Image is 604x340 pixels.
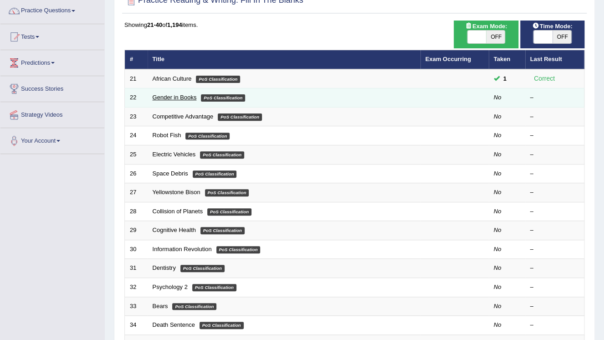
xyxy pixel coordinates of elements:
[530,170,579,178] div: –
[153,303,168,309] a: Bears
[193,170,237,178] em: PoS Classification
[153,321,195,328] a: Death Sentence
[153,132,181,139] a: Robot Fish
[153,170,188,177] a: Space Debris
[494,246,502,252] em: No
[530,226,579,235] div: –
[147,21,162,28] b: 21-40
[153,94,197,101] a: Gender in Books
[530,188,579,197] div: –
[0,50,104,73] a: Predictions
[200,227,245,234] em: PoS Classification
[216,246,261,253] em: PoS Classification
[153,246,212,252] a: Information Revolution
[494,227,502,233] em: No
[172,303,216,310] em: PoS Classification
[200,151,244,159] em: PoS Classification
[153,113,214,120] a: Competitive Advantage
[167,21,182,28] b: 1,194
[494,321,502,328] em: No
[148,50,420,69] th: Title
[494,264,502,271] em: No
[153,264,176,271] a: Dentistry
[530,264,579,273] div: –
[153,227,196,233] a: Cognitive Health
[125,88,148,108] td: 22
[494,189,502,196] em: No
[125,240,148,259] td: 30
[530,321,579,330] div: –
[125,297,148,316] td: 33
[125,164,148,183] td: 26
[494,283,502,290] em: No
[125,259,148,278] td: 31
[125,183,148,202] td: 27
[196,76,240,83] em: PoS Classification
[125,278,148,297] td: 32
[185,133,230,140] em: PoS Classification
[530,245,579,254] div: –
[454,21,518,48] div: Show exams occurring in exams
[530,113,579,121] div: –
[180,265,225,272] em: PoS Classification
[125,126,148,145] td: 24
[530,131,579,140] div: –
[494,208,502,215] em: No
[125,202,148,221] td: 28
[494,113,502,120] em: No
[425,56,471,62] a: Exam Occurring
[218,113,262,121] em: PoS Classification
[525,50,584,69] th: Last Result
[486,31,505,43] span: OFF
[530,283,579,292] div: –
[192,284,236,291] em: PoS Classification
[125,107,148,126] td: 23
[0,76,104,99] a: Success Stories
[530,302,579,311] div: –
[530,73,559,84] div: Correct
[530,93,579,102] div: –
[494,170,502,177] em: No
[125,145,148,165] td: 25
[0,24,104,47] a: Tests
[125,69,148,88] td: 21
[125,221,148,240] td: 29
[528,21,576,31] span: Time Mode:
[553,31,572,43] span: OFF
[125,50,148,69] th: #
[205,189,249,196] em: PoS Classification
[461,21,511,31] span: Exam Mode:
[530,150,579,159] div: –
[201,94,245,102] em: PoS Classification
[200,322,244,329] em: PoS Classification
[125,316,148,335] td: 34
[153,189,200,196] a: Yellowstone Bison
[494,132,502,139] em: No
[207,208,251,216] em: PoS Classification
[153,75,192,82] a: African Culture
[494,94,502,101] em: No
[0,102,104,125] a: Strategy Videos
[489,50,525,69] th: Taken
[124,21,584,29] div: Showing of items.
[494,151,502,158] em: No
[153,208,203,215] a: Collision of Planets
[530,207,579,216] div: –
[500,74,510,83] span: You can still take this question
[494,303,502,309] em: No
[153,283,188,290] a: Psychology 2
[0,128,104,151] a: Your Account
[153,151,196,158] a: Electric Vehicles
